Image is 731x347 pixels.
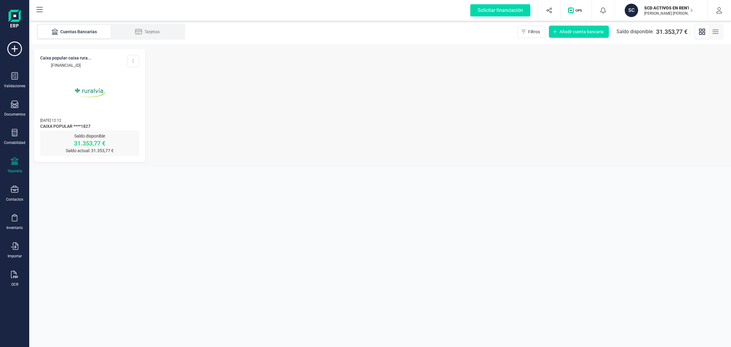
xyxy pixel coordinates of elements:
p: SCD ACTIVOS EN RENTABILIDAD SL [644,5,693,11]
span: Saldo disponible: [616,28,654,35]
span: Filtros [528,29,540,35]
div: Solicitar financiación [470,4,530,16]
button: Logo de OPS [564,1,588,20]
div: Documentos [4,112,25,117]
button: Filtros [517,26,545,38]
button: Solicitar financiación [463,1,538,20]
div: Contabilidad [4,140,25,145]
p: [PERSON_NAME] [PERSON_NAME] [644,11,693,16]
span: 31.353,77 € [656,27,687,36]
img: Logo de OPS [568,7,584,13]
span: [DATE] 12:12 [40,118,61,123]
p: Saldo disponible [40,133,139,139]
div: Tesorería [7,169,22,173]
div: Cuentas Bancarias [50,29,99,35]
div: Importar [8,254,22,259]
div: Contactos [6,197,23,202]
button: Añadir cuenta bancaria [549,26,609,38]
button: SCSCD ACTIVOS EN RENTABILIDAD SL[PERSON_NAME] [PERSON_NAME] [622,1,700,20]
div: Inventario [6,225,23,230]
div: SC [625,4,638,17]
div: Validaciones [4,84,25,88]
span: CAIXA POPULAR ****1827 [40,123,139,131]
img: Logo Finanedi [9,10,21,29]
div: OCR [11,282,18,287]
p: [FINANCIAL_ID] [40,62,91,68]
span: Añadir cuenta bancaria [560,29,604,35]
div: Tarjetas [123,29,172,35]
p: 31.353,77 € [40,139,139,148]
p: Saldo actual: 31.353,77 € [40,148,139,154]
p: CAIXA POPULAR-CAIXA RURA... [40,55,91,61]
